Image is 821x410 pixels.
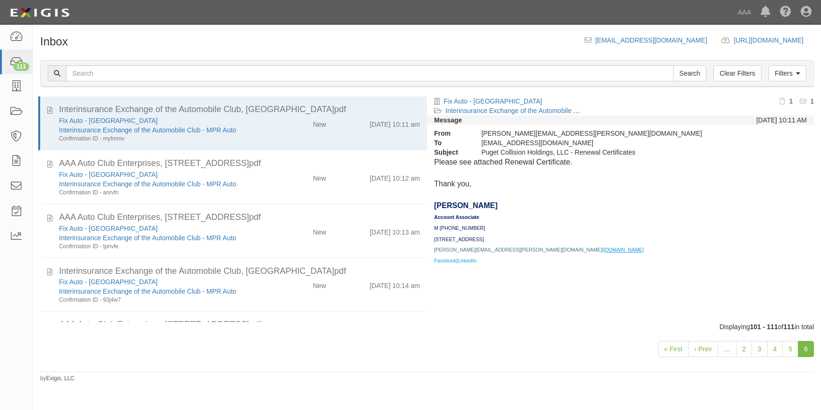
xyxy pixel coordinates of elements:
div: Confirmation ID - tpnvfe [59,243,264,251]
a: Facebook [434,256,456,264]
b: 111 [783,323,794,331]
b: 101 - 111 [750,323,778,331]
div: [DATE] 10:13 am [370,224,420,237]
a: Fix Auto - [GEOGRAPHIC_DATA] [59,117,158,124]
span: M [PHONE_NUMBER] [434,225,485,231]
div: 111 [13,62,29,71]
input: Search [673,65,706,81]
div: Confirmation ID - 93j4w7 [59,296,264,304]
strong: To [427,138,474,148]
span: LinkedIn [458,258,477,263]
strong: Subject [427,148,474,157]
a: Filters [769,65,806,81]
b: 1 [810,97,814,105]
a: Fix Auto - [GEOGRAPHIC_DATA] [59,225,158,232]
div: This e-mail transmission and any attachments that accompany it may contain information that is pr... [427,157,814,263]
div: New [313,277,326,290]
span: Facebook [434,258,456,263]
a: Interinsurance Exchange of the Automobile Club - MPR Auto [59,126,236,134]
div: AAA Auto Club Enterprises, 3333 Fairview Rd., A-242, Costa Mesa,, CA, 92626.pdf [59,157,420,170]
a: Interinsurance Exchange of the Automobile Club - MPR Auto [59,180,236,188]
div: Fix Auto - Irvine [59,277,264,287]
div: [DATE] 10:11 am [370,116,420,129]
div: Interinsurance Exchange of the Automobile Club, PO Box 947, Murrieta, CA, 92564.pdf [59,104,420,116]
a: Fix Auto - [GEOGRAPHIC_DATA] [59,278,158,286]
div: agreement-t3njkr@ace.complianz.com [474,138,710,148]
div: New [313,116,326,129]
a: LinkedIn [458,256,477,264]
div: New [313,224,326,237]
a: [EMAIL_ADDRESS][DOMAIN_NAME] [595,36,707,44]
a: AAA [733,3,756,22]
div: AAA Auto Club Enterprises, 3333 Fairview Rd., A-242, Costa Mesa,, CA, 92626.pdf [59,319,420,331]
a: Clear Filters [713,65,761,81]
a: 3 [752,341,768,357]
div: [DATE] 10:11 AM [756,115,807,125]
a: 5 [782,341,798,357]
div: [PERSON_NAME][EMAIL_ADDRESS][PERSON_NAME][DOMAIN_NAME] [474,129,710,138]
i: Help Center - Complianz [780,7,791,18]
div: Fix Auto - Costa Mesa [59,116,264,125]
a: [URL][DOMAIN_NAME] [734,36,814,44]
a: Fix Auto - [GEOGRAPHIC_DATA] [59,171,158,178]
a: Fix Auto - [GEOGRAPHIC_DATA] [444,97,542,105]
h1: Inbox [40,35,68,48]
div: Confirmation ID - myfmmv [59,135,264,143]
div: Interinsurance Exchange of the Automobile Club, PO Box 947, Murrieta, CA, 92564.pdf [59,265,420,278]
div: [DATE] 10:14 am [370,277,420,290]
p: Please see attached Renewal Certificate. [434,157,807,168]
div: Interinsurance Exchange of the Automobile Club - MPR Auto [59,233,264,243]
a: 4 [767,341,783,357]
a: ‹ Prev [688,341,718,357]
span: [PERSON_NAME] [434,201,497,209]
span: Account Associate [434,214,479,220]
img: logo-5460c22ac91f19d4615b14bd174203de0afe785f0fc80cf4dbbc73dc1793850b.png [7,4,72,21]
a: Interinsurance Exchange of the Automobile Club - MPR Auto [445,107,623,114]
b: 1 [789,97,793,105]
a: Exigis, LLC [46,375,75,382]
a: 6 [798,341,814,357]
span: [STREET_ADDRESS] [434,236,484,242]
div: Interinsurance Exchange of the Automobile Club - MPR Auto [59,125,264,135]
div: New [313,170,326,183]
span: | [602,247,644,253]
u: [DOMAIN_NAME] [604,247,644,253]
span: | [456,258,458,263]
div: Fix Auto - Anaheim [59,170,264,179]
p: Thank you, [434,179,807,190]
a: Interinsurance Exchange of the Automobile Club - MPR Auto [59,234,236,242]
a: 2 [736,341,752,357]
strong: Message [434,116,462,124]
div: Interinsurance Exchange of the Automobile Club - MPR Auto [59,287,264,296]
a: « First [658,341,689,357]
a: [PERSON_NAME][EMAIL_ADDRESS][PERSON_NAME][DOMAIN_NAME] [434,247,602,253]
div: Confirmation ID - anrvfn [59,189,264,197]
strong: From [427,129,474,138]
div: Displaying of in total [33,322,821,331]
div: Puget Collision Holdings, LLC - Renewal Certificates [474,148,710,157]
div: Fix Auto - Montclair [59,224,264,233]
input: Search [66,65,674,81]
a: Interinsurance Exchange of the Automobile Club - MPR Auto [59,288,236,295]
small: by [40,375,75,383]
div: Interinsurance Exchange of the Automobile Club - MPR Auto [59,179,264,189]
div: AAA Auto Club Enterprises, 3333 Fairview Rd., A-242, Costa Mesa,, CA, 92626.pdf [59,211,420,224]
div: [DATE] 10:12 am [370,170,420,183]
a: … [718,341,736,357]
